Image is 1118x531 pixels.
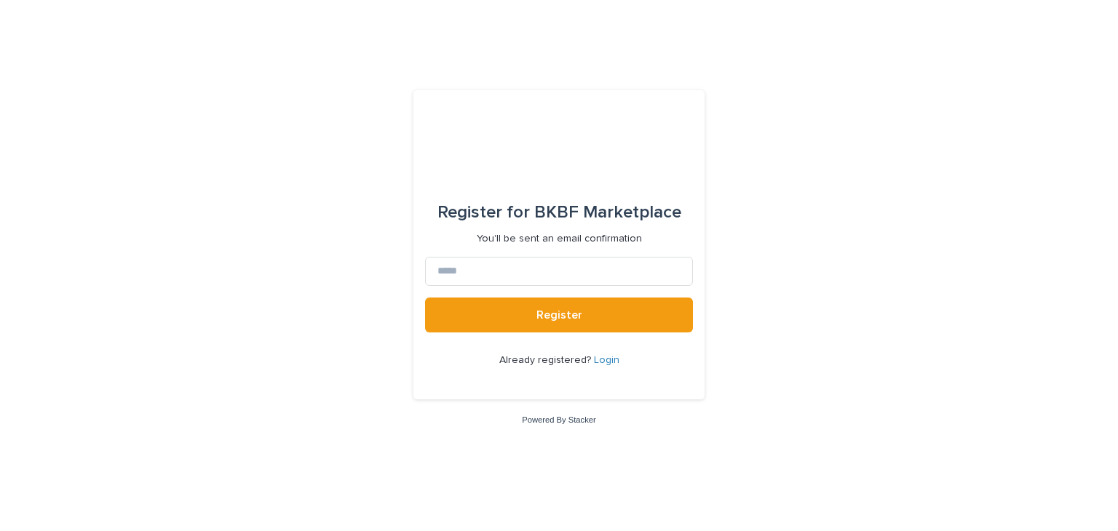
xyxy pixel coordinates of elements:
[437,192,681,233] div: BKBF Marketplace
[594,355,619,365] a: Login
[425,298,693,332] button: Register
[536,309,582,321] span: Register
[499,355,594,365] span: Already registered?
[477,233,642,245] p: You'll be sent an email confirmation
[437,204,530,221] span: Register for
[522,415,595,424] a: Powered By Stacker
[485,125,632,169] img: l65f3yHPToSKODuEVUav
